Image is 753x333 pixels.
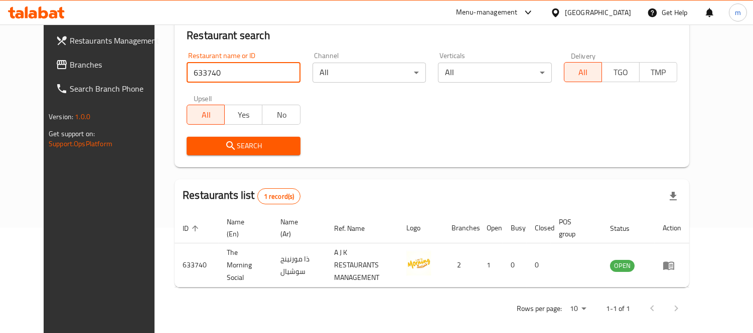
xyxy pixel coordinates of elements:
[456,7,518,19] div: Menu-management
[187,105,225,125] button: All
[566,301,590,316] div: Rows per page:
[559,216,590,240] span: POS group
[527,213,551,243] th: Closed
[326,243,398,287] td: A J K RESTAURANTS MANAGEMENT
[571,52,596,59] label: Delivery
[187,63,300,83] input: Search for restaurant name or ID..
[257,188,301,204] div: Total records count
[443,213,479,243] th: Branches
[661,184,685,208] div: Export file
[262,105,300,125] button: No
[49,137,112,150] a: Support.OpsPlatform
[735,7,741,18] span: m
[610,260,635,271] span: OPEN
[601,62,640,82] button: TGO
[48,53,170,77] a: Branches
[227,216,260,240] span: Name (En)
[183,222,202,234] span: ID
[195,140,292,152] span: Search
[479,243,503,287] td: 1
[639,62,677,82] button: TMP
[175,243,219,287] td: 633740
[517,302,562,315] p: Rows per page:
[187,28,677,43] h2: Restaurant search
[406,251,431,276] img: The Morning Social
[175,213,689,287] table: enhanced table
[479,213,503,243] th: Open
[568,65,598,80] span: All
[334,222,378,234] span: Ref. Name
[610,222,643,234] span: Status
[606,302,630,315] p: 1-1 of 1
[183,188,300,204] h2: Restaurants list
[443,243,479,287] td: 2
[70,35,162,47] span: Restaurants Management
[565,7,631,18] div: [GEOGRAPHIC_DATA]
[266,108,296,122] span: No
[191,108,221,122] span: All
[49,110,73,123] span: Version:
[280,216,314,240] span: Name (Ar)
[398,213,443,243] th: Logo
[187,137,300,155] button: Search
[229,108,258,122] span: Yes
[272,243,326,287] td: ذا مورنينج سوشيال
[70,59,162,71] span: Branches
[527,243,551,287] td: 0
[219,243,272,287] td: The Morning Social
[75,110,90,123] span: 1.0.0
[48,29,170,53] a: Restaurants Management
[49,127,95,140] span: Get support on:
[48,77,170,101] a: Search Branch Phone
[663,259,681,271] div: Menu
[438,63,551,83] div: All
[606,65,636,80] span: TGO
[313,63,426,83] div: All
[655,213,689,243] th: Action
[258,192,300,201] span: 1 record(s)
[503,213,527,243] th: Busy
[503,243,527,287] td: 0
[564,62,602,82] button: All
[194,95,212,102] label: Upsell
[70,83,162,95] span: Search Branch Phone
[224,105,262,125] button: Yes
[644,65,673,80] span: TMP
